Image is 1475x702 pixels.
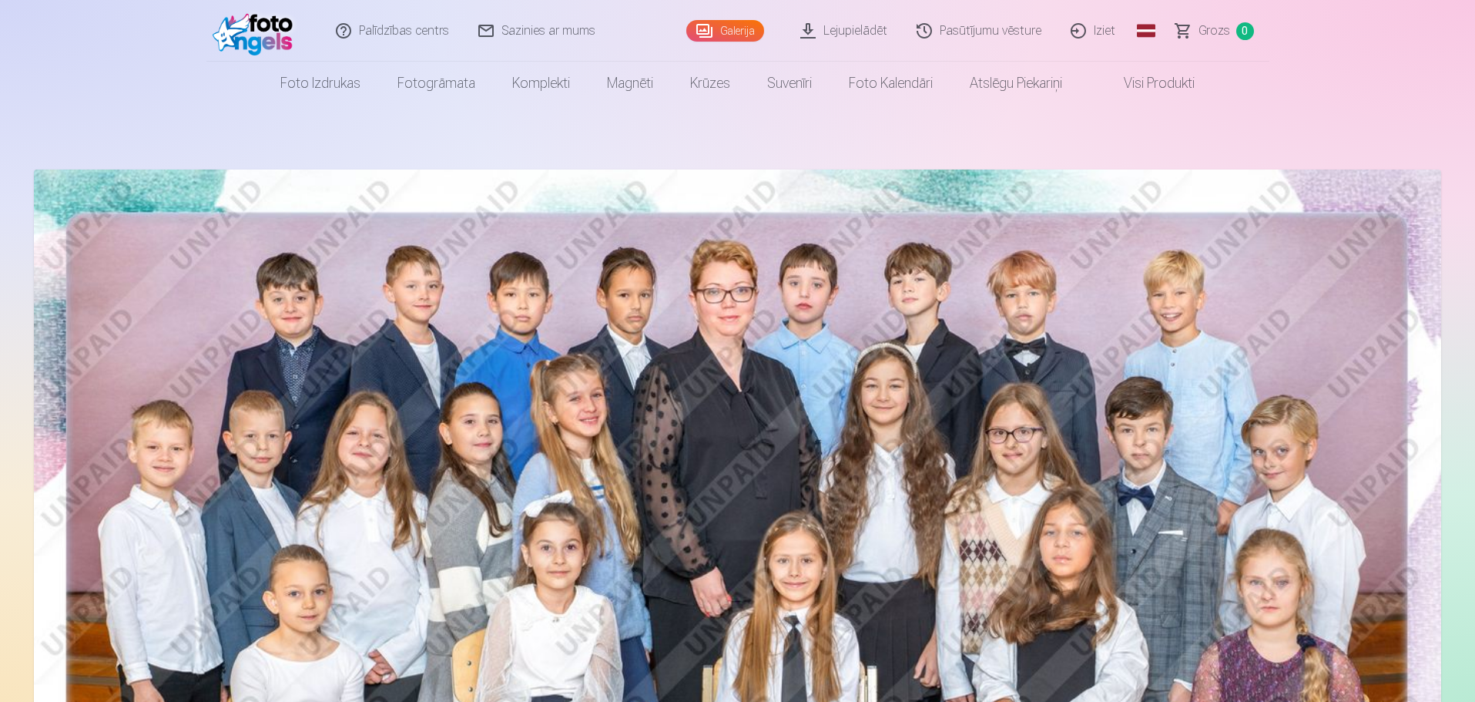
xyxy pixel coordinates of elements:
[213,6,301,55] img: /fa1
[1198,22,1230,40] span: Grozs
[379,62,494,105] a: Fotogrāmata
[494,62,588,105] a: Komplekti
[262,62,379,105] a: Foto izdrukas
[1236,22,1254,40] span: 0
[830,62,951,105] a: Foto kalendāri
[672,62,749,105] a: Krūzes
[1081,62,1213,105] a: Visi produkti
[686,20,764,42] a: Galerija
[951,62,1081,105] a: Atslēgu piekariņi
[588,62,672,105] a: Magnēti
[749,62,830,105] a: Suvenīri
